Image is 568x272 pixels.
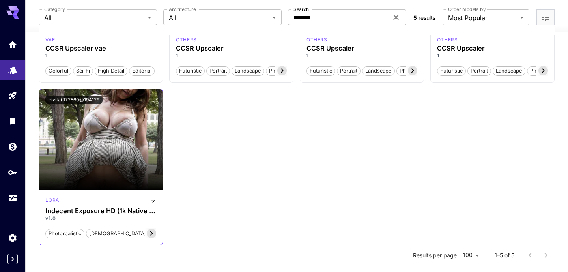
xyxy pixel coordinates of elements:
[7,254,18,264] button: Expand sidebar
[307,67,335,75] span: Futuristic
[527,67,565,75] span: Photographic
[8,233,17,243] div: Settings
[266,66,305,76] button: Photographic
[129,66,155,76] button: Editorial
[45,66,71,76] button: Colorful
[437,52,548,59] p: 1
[8,88,17,98] div: Playground
[306,36,327,43] p: others
[362,66,395,76] button: Landscape
[176,36,197,43] p: others
[8,193,17,203] div: Usage
[306,45,417,52] h3: CCSR Upscaler
[306,66,335,76] button: Futuristic
[493,67,525,75] span: Landscape
[73,67,93,75] span: Sci-Fi
[397,67,435,75] span: Photographic
[129,67,154,75] span: Editorial
[86,230,149,238] span: [DEMOGRAPHIC_DATA]
[337,66,361,76] button: Portrait
[413,14,417,21] span: 5
[495,251,514,259] p: 1–5 of 5
[437,67,465,75] span: Futuristic
[176,36,197,43] div: SD 1.5
[176,66,205,76] button: Futuristic
[437,45,548,52] h3: CCSR Upscaler
[206,66,230,76] button: Portrait
[176,52,287,59] p: 1
[45,36,55,43] p: vae
[45,52,156,59] p: 1
[527,66,566,76] button: Photographic
[45,96,103,104] button: civitai:172860@194129
[45,197,59,206] div: SD 1.5
[44,13,144,23] span: All
[448,13,517,23] span: Most Popular
[437,36,458,43] div: SD 1.5
[306,36,327,43] div: SD 1.5
[45,207,156,215] h3: Indecent Exposure HD (1k Native & 2k Upscaled)
[8,142,17,152] div: Wallet
[86,228,149,238] button: [DEMOGRAPHIC_DATA]
[8,39,17,49] div: Home
[266,67,304,75] span: Photographic
[46,230,84,238] span: photorealistic
[413,251,457,259] p: Results per page
[169,13,269,23] span: All
[8,63,17,73] div: Models
[176,67,204,75] span: Futuristic
[46,67,71,75] span: Colorful
[169,6,196,13] label: Architecture
[467,66,491,76] button: Portrait
[460,249,482,261] div: 100
[362,67,394,75] span: Landscape
[176,45,287,52] h3: CCSR Upscaler
[8,167,17,177] div: API Keys
[232,67,264,75] span: Landscape
[437,66,466,76] button: Futuristic
[337,67,360,75] span: Portrait
[541,13,550,23] button: Open more filters
[293,6,309,13] label: Search
[95,67,127,75] span: High Detail
[468,67,491,75] span: Portrait
[232,66,264,76] button: Landscape
[45,215,156,222] p: v1.0
[448,6,486,13] label: Order models by
[437,36,458,43] p: others
[8,116,17,126] div: Library
[419,14,435,21] span: results
[306,52,417,59] p: 1
[207,67,230,75] span: Portrait
[45,197,59,204] p: lora
[45,228,84,238] button: photorealistic
[150,197,156,206] button: Open in CivitAI
[45,36,55,43] div: SD 1.5
[45,45,156,52] h3: CCSR Upscaler vae
[493,66,525,76] button: Landscape
[44,6,65,13] label: Category
[95,66,127,76] button: High Detail
[73,66,93,76] button: Sci-Fi
[396,66,435,76] button: Photographic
